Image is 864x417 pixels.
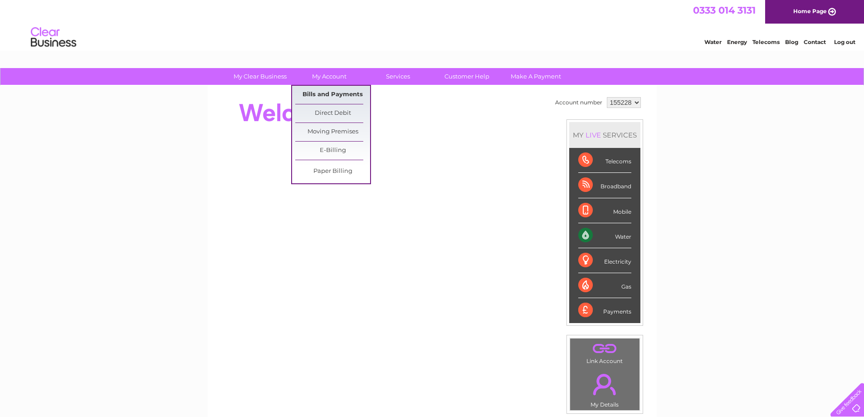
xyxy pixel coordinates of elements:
[553,95,605,110] td: Account number
[704,39,722,45] a: Water
[292,68,366,85] a: My Account
[693,5,756,16] a: 0333 014 3131
[361,68,435,85] a: Services
[30,24,77,51] img: logo.png
[569,122,640,148] div: MY SERVICES
[804,39,826,45] a: Contact
[223,68,298,85] a: My Clear Business
[578,198,631,223] div: Mobile
[834,39,855,45] a: Log out
[295,142,370,160] a: E-Billing
[295,86,370,104] a: Bills and Payments
[584,131,603,139] div: LIVE
[578,298,631,323] div: Payments
[727,39,747,45] a: Energy
[572,368,637,400] a: .
[578,273,631,298] div: Gas
[578,173,631,198] div: Broadband
[295,123,370,141] a: Moving Premises
[578,248,631,273] div: Electricity
[785,39,798,45] a: Blog
[218,5,647,44] div: Clear Business is a trading name of Verastar Limited (registered in [GEOGRAPHIC_DATA] No. 3667643...
[570,366,640,411] td: My Details
[295,104,370,123] a: Direct Debit
[498,68,573,85] a: Make A Payment
[752,39,780,45] a: Telecoms
[570,338,640,367] td: Link Account
[578,148,631,173] div: Telecoms
[430,68,504,85] a: Customer Help
[572,341,637,357] a: .
[578,223,631,248] div: Water
[295,162,370,181] a: Paper Billing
